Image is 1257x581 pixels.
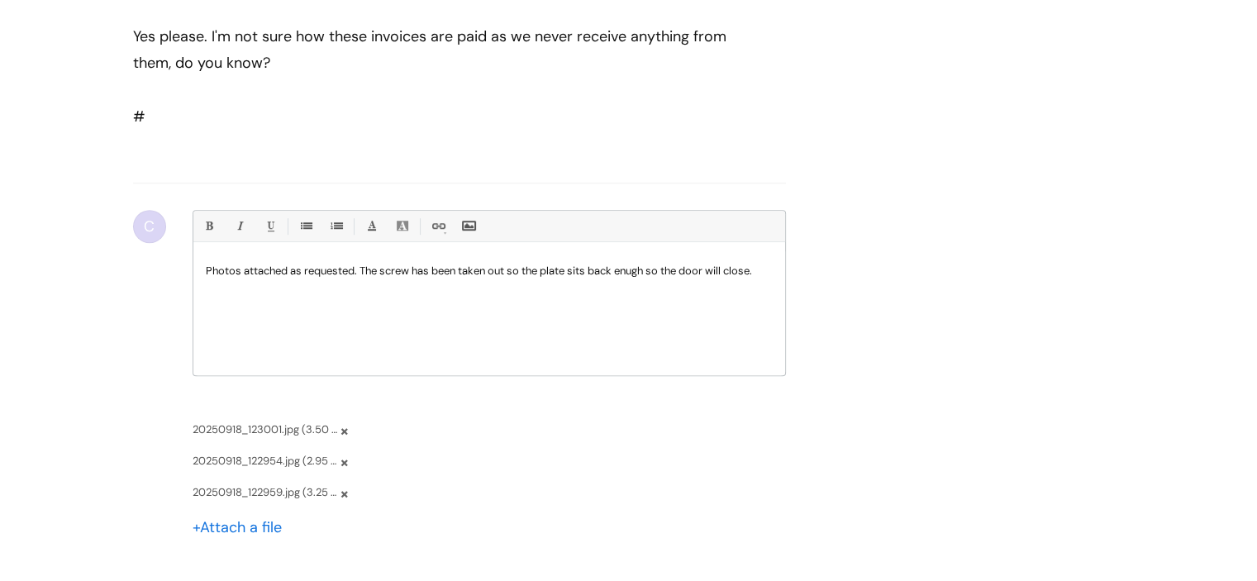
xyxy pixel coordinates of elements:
a: Back Color [392,216,412,236]
p: Photos attached as requested. The screw has been taken out so the plate sits back enugh so the do... [206,264,773,279]
a: Link [427,216,448,236]
a: Insert Image... [458,216,479,236]
span: 20250918_122959.jpg (3.25 MB ) - [193,483,337,502]
div: # [133,23,726,131]
a: 1. Ordered List (Ctrl-Shift-8) [326,216,346,236]
div: C [133,210,166,243]
a: Underline(Ctrl-U) [259,216,280,236]
span: 20250918_122954.jpg (2.95 MB ) - [193,451,337,470]
a: Font Color [361,216,382,236]
div: Attach a file [193,514,292,541]
a: Bold (Ctrl-B) [198,216,219,236]
a: • Unordered List (Ctrl-Shift-7) [295,216,316,236]
a: Italic (Ctrl-I) [229,216,250,236]
span: 20250918_123001.jpg (3.50 MB ) - [193,420,337,439]
div: Yes please. I'm not sure how these invoices are paid as we never receive anything from them, do y... [133,23,726,77]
